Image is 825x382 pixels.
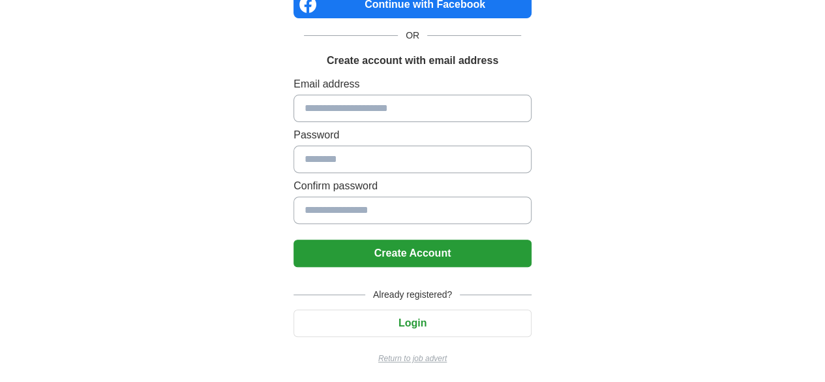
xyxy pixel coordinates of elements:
a: Return to job advert [293,353,532,364]
span: Already registered? [365,288,460,302]
button: Create Account [293,240,532,267]
label: Email address [293,76,532,92]
a: Login [293,317,532,328]
h1: Create account with email address [327,53,498,69]
button: Login [293,310,532,337]
span: OR [398,29,427,42]
label: Password [293,127,532,143]
label: Confirm password [293,178,532,194]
